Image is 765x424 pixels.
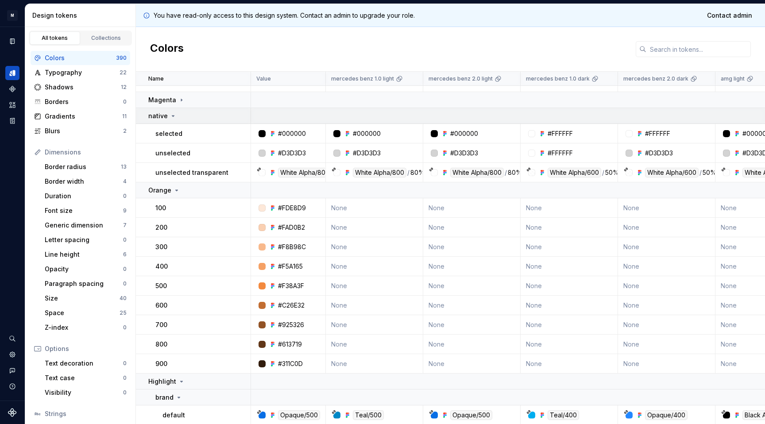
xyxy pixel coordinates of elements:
[618,218,715,237] td: None
[120,295,127,302] div: 40
[548,168,601,177] div: White Alpha/600
[618,198,715,218] td: None
[31,124,130,138] a: Blurs2
[41,247,130,262] a: Line height6
[5,114,19,128] div: Storybook stories
[707,11,752,20] span: Contact admin
[410,168,425,177] div: 80%
[148,96,176,104] p: Magenta
[505,168,507,177] div: /
[508,168,522,177] div: 80%
[353,410,384,420] div: Teal/500
[45,279,123,288] div: Paragraph spacing
[326,276,423,296] td: None
[423,335,521,354] td: None
[278,223,305,232] div: #FAD0B2
[41,174,130,189] a: Border width4
[123,374,127,382] div: 0
[45,127,123,135] div: Blurs
[423,257,521,276] td: None
[31,80,130,94] a: Shadows12
[41,306,130,320] a: Space25
[45,409,127,418] div: Strings
[423,218,521,237] td: None
[155,168,228,177] p: unselected transparent
[278,320,304,329] div: #925326
[699,168,702,177] div: /
[148,186,171,195] p: Orange
[155,243,167,251] p: 300
[45,323,123,332] div: Z-index
[155,149,190,158] p: unselected
[326,257,423,276] td: None
[5,82,19,96] a: Components
[450,129,478,138] div: #000000
[5,363,19,378] button: Contact support
[45,359,123,368] div: Text decoration
[605,168,619,177] div: 50%
[45,177,123,186] div: Border width
[31,51,130,65] a: Colors390
[155,204,166,212] p: 100
[618,296,715,315] td: None
[326,335,423,354] td: None
[122,113,127,120] div: 11
[353,129,381,138] div: #000000
[8,408,17,417] svg: Supernova Logo
[121,84,127,91] div: 12
[45,54,116,62] div: Colors
[123,207,127,214] div: 9
[45,308,120,317] div: Space
[123,236,127,243] div: 0
[33,35,77,42] div: All tokens
[41,277,130,291] a: Paragraph spacing0
[148,75,164,82] p: Name
[41,218,130,232] a: Generic dimension7
[45,206,123,215] div: Font size
[45,192,123,200] div: Duration
[45,250,123,259] div: Line height
[618,257,715,276] td: None
[521,354,618,374] td: None
[120,309,127,316] div: 25
[123,266,127,273] div: 0
[450,149,478,158] div: #D3D3D3
[521,335,618,354] td: None
[45,388,123,397] div: Visibility
[618,335,715,354] td: None
[278,262,303,271] div: #F5A165
[326,218,423,237] td: None
[123,360,127,367] div: 0
[423,198,521,218] td: None
[5,347,19,362] div: Settings
[45,97,123,106] div: Borders
[331,75,394,82] p: mercedes benz 1.0 light
[5,331,19,346] button: Search ⌘K
[618,276,715,296] td: None
[645,149,673,158] div: #D3D3D3
[45,112,122,121] div: Gradients
[5,66,19,80] a: Design tokens
[84,35,128,42] div: Collections
[123,280,127,287] div: 0
[326,315,423,335] td: None
[548,129,573,138] div: #FFFFFF
[423,276,521,296] td: None
[162,411,185,420] p: default
[278,301,305,310] div: #C26E32
[31,109,130,123] a: Gradients11
[45,235,123,244] div: Letter spacing
[148,377,176,386] p: Highlight
[423,354,521,374] td: None
[32,11,132,20] div: Design tokens
[7,10,18,21] div: M
[521,296,618,315] td: None
[326,354,423,374] td: None
[521,276,618,296] td: None
[155,129,182,138] p: selected
[278,168,332,177] div: White Alpha/800
[5,98,19,112] a: Assets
